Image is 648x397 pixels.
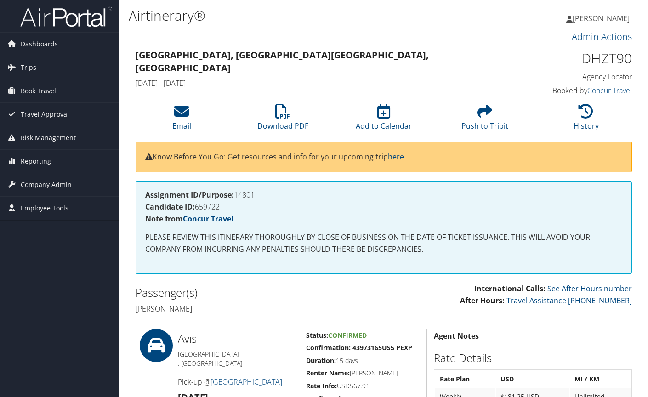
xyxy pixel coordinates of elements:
[518,72,632,82] h4: Agency Locator
[587,85,632,96] a: Concur Travel
[388,152,404,162] a: here
[306,381,420,391] h5: USD567.91
[136,49,429,74] strong: [GEOGRAPHIC_DATA], [GEOGRAPHIC_DATA] [GEOGRAPHIC_DATA], [GEOGRAPHIC_DATA]
[145,214,233,224] strong: Note from
[145,203,622,210] h4: 659722
[306,369,350,377] strong: Renter Name:
[434,331,479,341] strong: Agent Notes
[306,356,336,365] strong: Duration:
[183,214,233,224] a: Concur Travel
[21,173,72,196] span: Company Admin
[572,30,632,43] a: Admin Actions
[21,79,56,102] span: Book Travel
[566,5,639,32] a: [PERSON_NAME]
[356,109,412,131] a: Add to Calendar
[136,78,505,88] h4: [DATE] - [DATE]
[328,331,367,340] span: Confirmed
[178,350,292,368] h5: [GEOGRAPHIC_DATA] , [GEOGRAPHIC_DATA]
[306,343,412,352] strong: Confirmation: 43973165US5 PEXP
[474,284,546,294] strong: International Calls:
[434,350,632,366] h2: Rate Details
[178,377,292,387] h4: Pick-up @
[136,285,377,301] h2: Passenger(s)
[145,191,622,198] h4: 14801
[210,377,282,387] a: [GEOGRAPHIC_DATA]
[518,49,632,68] h1: DHZT90
[136,304,377,314] h4: [PERSON_NAME]
[20,6,112,28] img: airportal-logo.png
[21,126,76,149] span: Risk Management
[460,295,505,306] strong: After Hours:
[570,371,631,387] th: MI / KM
[496,371,569,387] th: USD
[435,371,495,387] th: Rate Plan
[21,33,58,56] span: Dashboards
[306,331,328,340] strong: Status:
[257,109,308,131] a: Download PDF
[21,56,36,79] span: Trips
[506,295,632,306] a: Travel Assistance [PHONE_NUMBER]
[21,103,69,126] span: Travel Approval
[129,6,469,25] h1: Airtinerary®
[547,284,632,294] a: See After Hours number
[172,109,191,131] a: Email
[306,356,420,365] h5: 15 days
[145,232,622,255] p: PLEASE REVIEW THIS ITINERARY THOROUGHLY BY CLOSE OF BUSINESS ON THE DATE OF TICKET ISSUANCE. THIS...
[306,381,337,390] strong: Rate Info:
[145,151,622,163] p: Know Before You Go: Get resources and info for your upcoming trip
[574,109,599,131] a: History
[461,109,508,131] a: Push to Tripit
[21,197,68,220] span: Employee Tools
[145,202,195,212] strong: Candidate ID:
[145,190,234,200] strong: Assignment ID/Purpose:
[178,331,292,346] h2: Avis
[21,150,51,173] span: Reporting
[518,85,632,96] h4: Booked by
[306,369,420,378] h5: [PERSON_NAME]
[573,13,630,23] span: [PERSON_NAME]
